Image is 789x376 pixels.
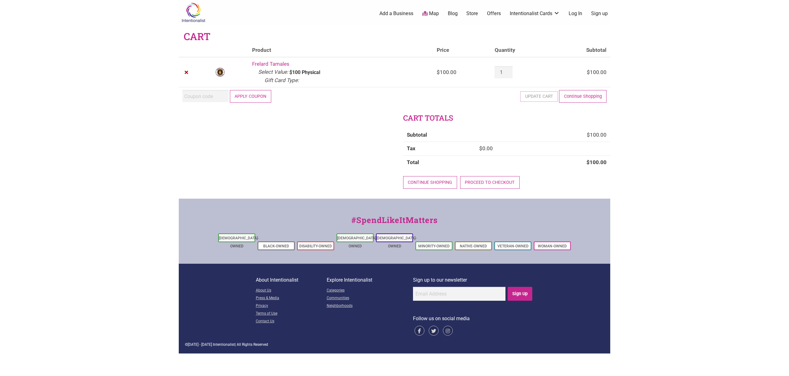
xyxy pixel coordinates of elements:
[433,43,491,57] th: Price
[587,69,590,75] span: $
[587,159,607,165] bdi: 100.00
[551,43,611,57] th: Subtotal
[403,113,610,123] h2: Cart totals
[188,342,212,347] span: [DATE] - [DATE]
[377,236,417,248] a: [DEMOGRAPHIC_DATA]-Owned
[213,342,235,347] span: Intentionalist
[591,10,608,17] a: Sign up
[460,244,487,248] a: Native-Owned
[418,244,450,248] a: Minority-Owned
[299,244,332,248] a: Disability-Owned
[248,43,433,57] th: Product
[587,132,607,138] bdi: 100.00
[479,145,493,151] bdi: 0.00
[422,10,439,17] a: Map
[184,30,211,43] h1: Cart
[448,10,458,17] a: Blog
[413,287,505,301] input: Email Address
[379,10,413,17] a: Add a Business
[437,69,440,75] span: $
[403,176,457,189] a: Continue shopping
[520,91,558,102] button: Update cart
[403,128,476,142] th: Subtotal
[256,318,327,325] a: Contact Us
[337,236,377,248] a: [DEMOGRAPHIC_DATA]-Owned
[508,287,533,301] input: Sign Up
[264,76,299,85] dt: Gift Card Type:
[413,276,533,284] p: Sign up to our newsletter
[327,295,413,302] a: Communities
[327,276,413,284] p: Explore Intentionalist
[256,287,327,295] a: About Us
[587,159,590,165] span: $
[569,10,582,17] a: Log In
[413,315,533,323] p: Follow us on social media
[252,61,289,67] a: Frelard Tamales
[256,302,327,310] a: Privacy
[327,287,413,295] a: Categories
[185,342,604,347] div: © | All Rights Reserved
[256,276,327,284] p: About Intentionalist
[302,70,320,75] p: Physical
[538,244,567,248] a: Woman-Owned
[219,236,259,248] a: [DEMOGRAPHIC_DATA]-Owned
[263,244,289,248] a: Black-Owned
[256,295,327,302] a: Press & Media
[487,10,501,17] a: Offers
[289,70,300,75] p: $100
[179,214,610,232] div: #SpendLikeItMatters
[559,90,607,103] a: Continue Shopping
[182,90,229,102] input: Coupon code
[491,43,551,57] th: Quantity
[510,10,560,17] a: Intentionalist Cards
[460,176,520,189] a: Proceed to checkout
[258,68,288,76] dt: Select Value:
[256,310,327,318] a: Terms of Use
[403,142,476,155] th: Tax
[182,68,190,76] a: Remove Frelard Tamales from cart
[587,132,590,138] span: $
[437,69,456,75] bdi: 100.00
[466,10,478,17] a: Store
[587,69,607,75] bdi: 100.00
[403,155,476,169] th: Total
[215,67,225,77] img: Frelard Tamales logo
[327,302,413,310] a: Neighborhoods
[230,90,271,103] button: Apply coupon
[495,66,513,78] input: Product quantity
[179,2,208,23] img: Intentionalist
[479,145,482,151] span: $
[497,244,529,248] a: Veteran-Owned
